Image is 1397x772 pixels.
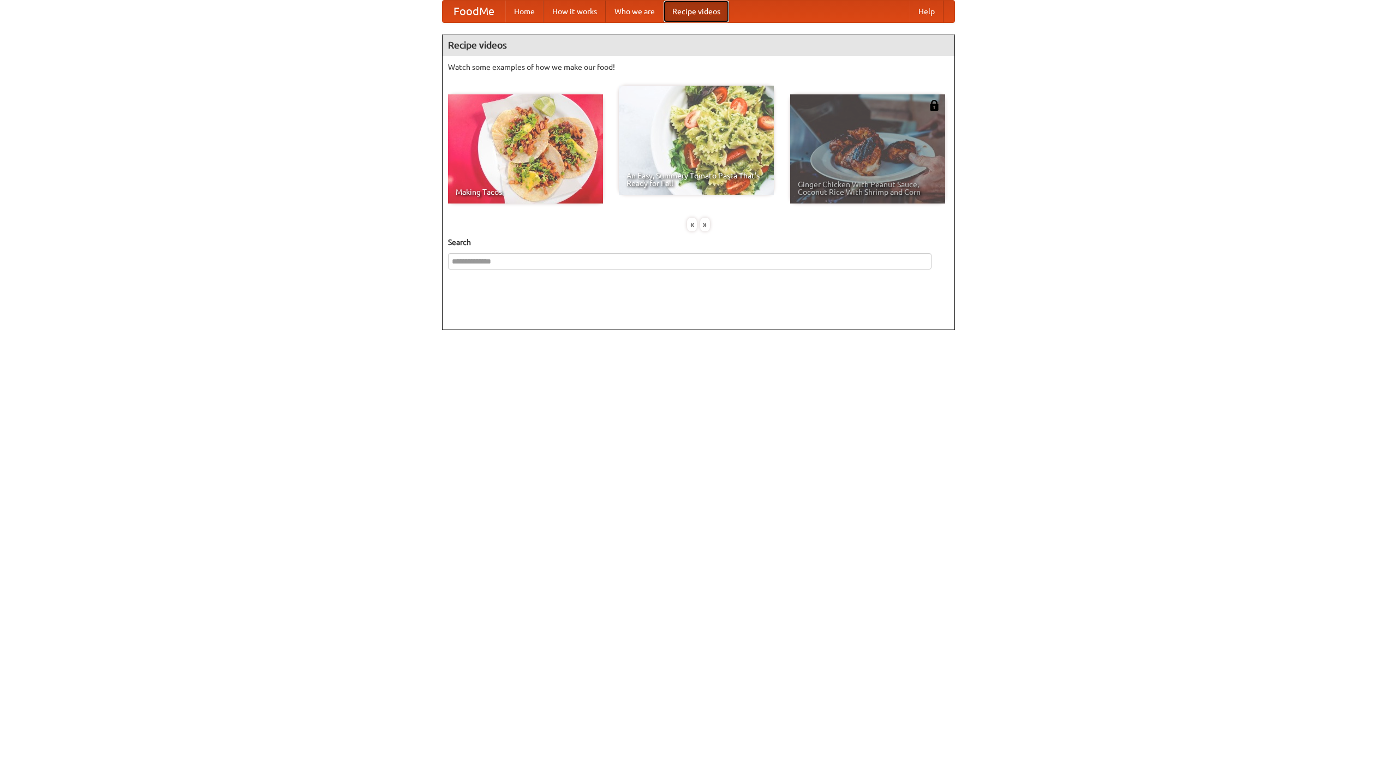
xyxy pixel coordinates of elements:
a: Home [505,1,544,22]
h5: Search [448,237,949,248]
a: Making Tacos [448,94,603,204]
img: 483408.png [929,100,940,111]
a: Recipe videos [664,1,729,22]
a: An Easy, Summery Tomato Pasta That's Ready for Fall [619,86,774,195]
span: Making Tacos [456,188,595,196]
div: « [687,218,697,231]
a: Who we are [606,1,664,22]
span: An Easy, Summery Tomato Pasta That's Ready for Fall [626,172,766,187]
a: Help [910,1,944,22]
div: » [700,218,710,231]
h4: Recipe videos [443,34,954,56]
p: Watch some examples of how we make our food! [448,62,949,73]
a: FoodMe [443,1,505,22]
a: How it works [544,1,606,22]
